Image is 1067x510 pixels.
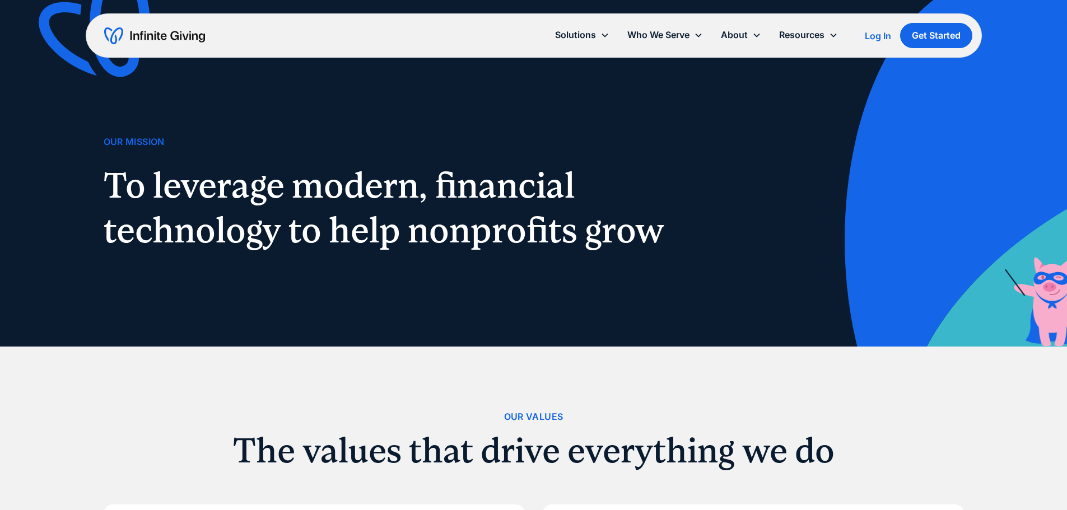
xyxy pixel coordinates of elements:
div: About [712,23,770,47]
div: Our Values [504,409,563,424]
div: Solutions [546,23,618,47]
div: Resources [779,27,824,43]
div: Our Mission [104,134,165,149]
a: home [104,27,205,45]
h2: The values that drive everything we do [104,433,964,468]
h1: To leverage modern, financial technology to help nonprofits grow [104,163,677,252]
a: Log In [865,29,891,43]
div: Solutions [555,27,596,43]
div: Who We Serve [618,23,712,47]
div: Resources [770,23,847,47]
div: Log In [865,31,891,40]
a: Get Started [900,23,972,48]
div: About [721,27,748,43]
div: Who We Serve [627,27,689,43]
